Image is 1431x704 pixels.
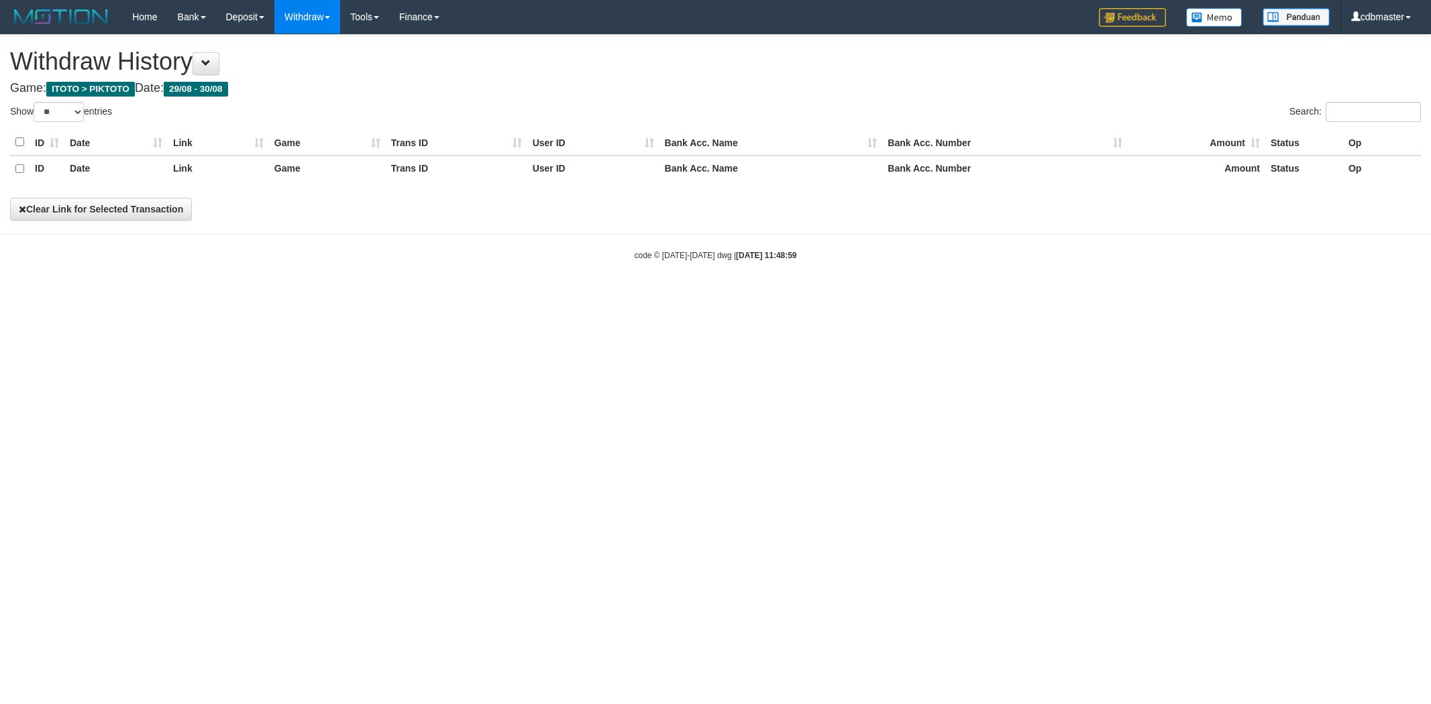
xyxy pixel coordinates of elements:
th: Game [269,156,386,182]
th: Bank Acc. Name [659,129,883,156]
th: Trans ID [386,129,527,156]
small: code © [DATE]-[DATE] dwg | [635,251,797,260]
th: Game [269,129,386,156]
h4: Game: Date: [10,82,1421,95]
button: Clear Link for Selected Transaction [10,198,192,221]
th: Op [1343,129,1421,156]
label: Search: [1289,102,1421,122]
select: Showentries [34,102,84,122]
th: Op [1343,156,1421,182]
th: Amount [1128,156,1265,182]
th: Bank Acc. Name [659,156,883,182]
strong: [DATE] 11:48:59 [736,251,796,260]
th: Status [1265,156,1343,182]
th: Bank Acc. Number [882,129,1128,156]
img: MOTION_logo.png [10,7,112,27]
th: Bank Acc. Number [882,156,1128,182]
th: Trans ID [386,156,527,182]
th: Status [1265,129,1343,156]
img: Feedback.jpg [1099,8,1166,27]
input: Search: [1326,102,1421,122]
th: ID [30,129,64,156]
th: Link [168,156,269,182]
th: Date [64,129,168,156]
th: Link [168,129,269,156]
th: Amount [1128,129,1265,156]
th: Date [64,156,168,182]
img: panduan.png [1263,8,1330,26]
th: ID [30,156,64,182]
span: ITOTO > PIKTOTO [46,82,135,97]
th: User ID [527,156,659,182]
th: User ID [527,129,659,156]
h1: Withdraw History [10,48,1421,75]
img: Button%20Memo.svg [1186,8,1242,27]
label: Show entries [10,102,112,122]
span: 29/08 - 30/08 [164,82,228,97]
